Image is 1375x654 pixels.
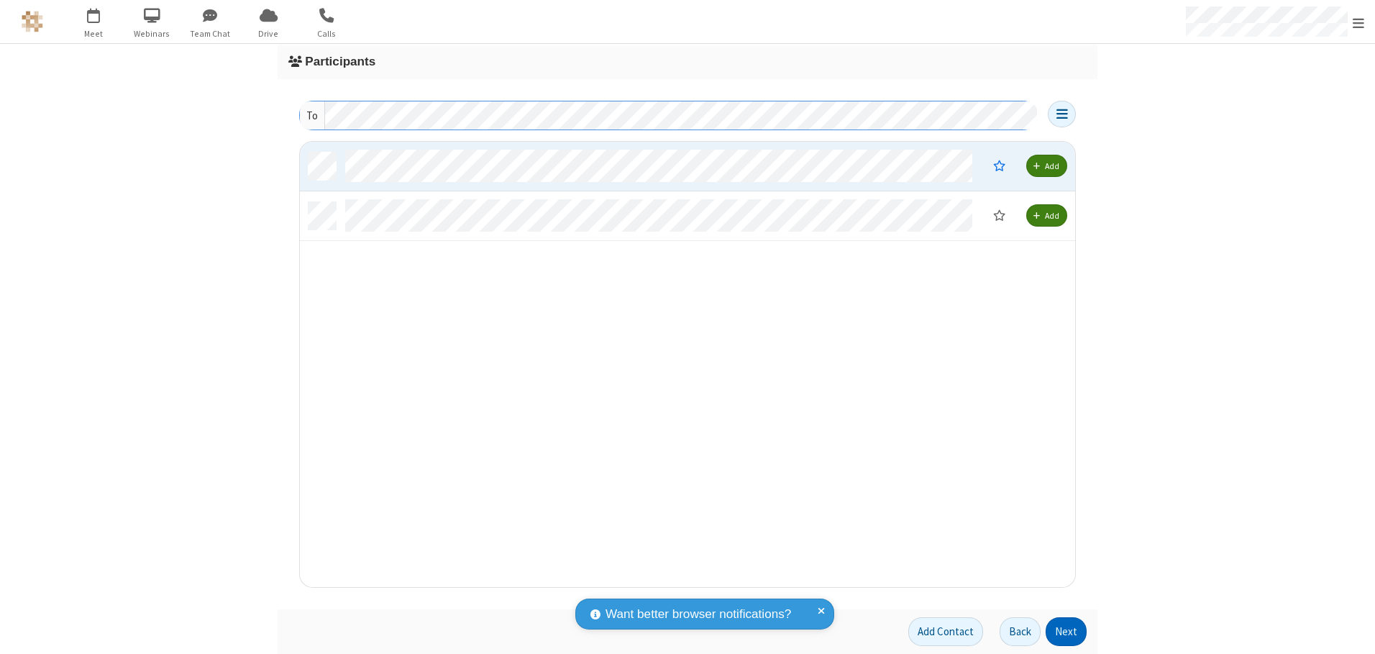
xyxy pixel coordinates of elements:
[908,617,983,646] button: Add Contact
[1000,617,1041,646] button: Back
[183,27,237,40] span: Team Chat
[983,203,1015,227] button: Moderator
[1339,617,1364,644] iframe: Chat
[300,101,325,130] div: To
[288,55,1087,68] h3: Participants
[125,27,179,40] span: Webinars
[1045,210,1059,221] span: Add
[983,153,1015,178] button: Moderator
[22,11,43,32] img: QA Selenium DO NOT DELETE OR CHANGE
[300,142,1077,589] div: grid
[1045,160,1059,171] span: Add
[300,27,354,40] span: Calls
[606,605,791,624] span: Want better browser notifications?
[918,625,974,638] span: Add Contact
[67,27,121,40] span: Meet
[242,27,296,40] span: Drive
[1048,101,1076,127] button: Open menu
[1046,617,1087,646] button: Next
[1026,204,1067,227] button: Add
[1026,155,1067,177] button: Add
